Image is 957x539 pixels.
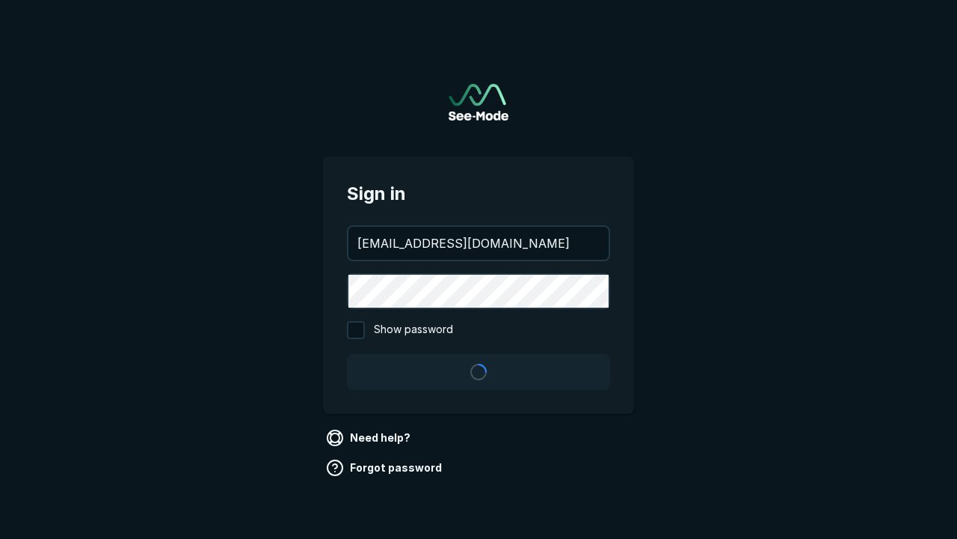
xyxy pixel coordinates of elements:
span: Show password [374,321,453,339]
a: Forgot password [323,456,448,480]
a: Need help? [323,426,416,450]
img: See-Mode Logo [449,84,508,121]
a: Go to sign in [449,84,508,121]
input: your@email.com [348,227,609,260]
span: Sign in [347,180,610,207]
